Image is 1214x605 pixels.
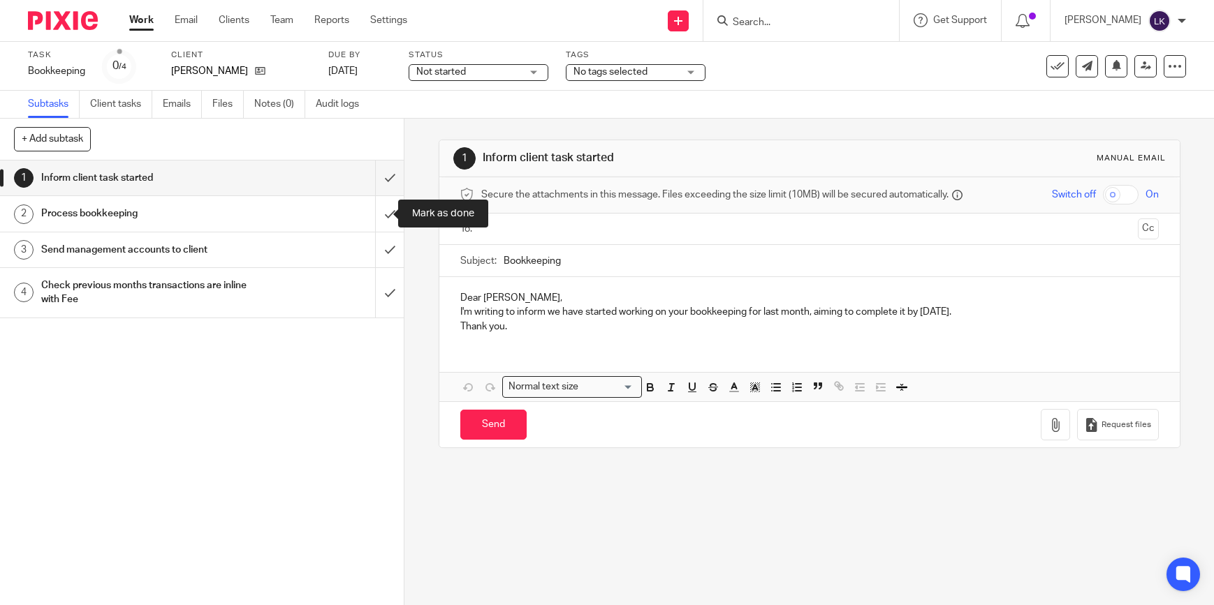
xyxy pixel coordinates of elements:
span: Switch off [1052,188,1096,202]
a: Reports [314,13,349,27]
h1: Send management accounts to client [41,239,255,260]
a: Notes (0) [254,91,305,118]
h1: Inform client task started [483,151,839,165]
small: /4 [119,63,126,70]
label: To: [460,222,476,236]
div: Bookkeeping [28,64,85,78]
p: I'm writing to inform we have started working on your bookkeeping for last month, aiming to compl... [460,305,1159,319]
div: Search for option [502,376,642,398]
h1: Check previous months transactions are inline with Fee [41,275,255,311]
label: Client [171,50,311,61]
a: Client tasks [90,91,152,118]
p: Dear [PERSON_NAME], [460,291,1159,305]
a: Settings [370,13,407,27]
label: Tags [566,50,705,61]
button: + Add subtask [14,127,91,151]
a: Email [175,13,198,27]
span: Get Support [933,15,987,25]
a: Emails [163,91,202,118]
img: svg%3E [1148,10,1171,32]
h1: Process bookkeeping [41,203,255,224]
h1: Inform client task started [41,167,255,188]
a: Team [270,13,293,27]
img: Pixie [28,11,98,30]
div: 3 [14,240,34,260]
a: Files [212,91,244,118]
p: [PERSON_NAME] [171,64,248,78]
div: 1 [453,147,476,170]
label: Due by [328,50,391,61]
div: 4 [14,283,34,302]
input: Search [731,17,857,29]
label: Task [28,50,85,61]
div: 1 [14,168,34,188]
label: Subject: [460,254,497,268]
div: 0 [112,58,126,74]
a: Clients [219,13,249,27]
button: Request files [1077,409,1158,440]
span: [DATE] [328,66,358,76]
input: Search for option [583,380,634,394]
p: Thank you. [460,320,1159,334]
input: Send [460,410,527,440]
a: Work [129,13,154,27]
div: 2 [14,204,34,224]
button: Cc [1138,218,1159,239]
span: On [1146,188,1159,202]
span: Request files [1102,419,1151,431]
a: Subtasks [28,91,80,118]
span: No tags selected [573,67,648,77]
span: Secure the attachments in this message. Files exceeding the size limit (10MB) will be secured aut... [481,188,949,202]
p: [PERSON_NAME] [1065,13,1141,27]
span: Not started [416,67,466,77]
a: Audit logs [316,91,370,118]
label: Status [409,50,548,61]
div: Manual email [1097,153,1166,164]
span: Normal text size [506,380,582,394]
